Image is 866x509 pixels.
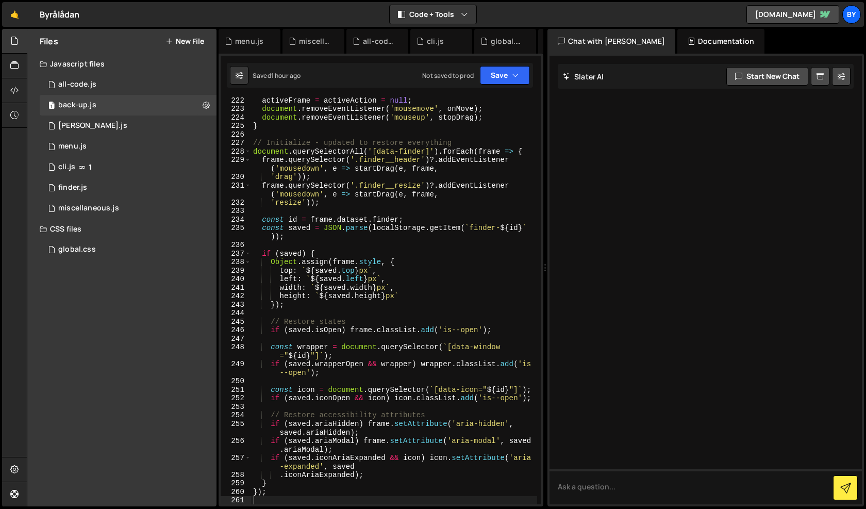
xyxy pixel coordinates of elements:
div: 10338/35579.js [40,74,216,95]
a: 🤙 [2,2,27,27]
div: 260 [221,488,251,497]
div: 239 [221,267,251,275]
div: 10338/45273.js [40,116,216,136]
div: cli.js [58,162,75,172]
div: Chat with [PERSON_NAME] [547,29,675,54]
div: 227 [221,139,251,147]
div: 256 [221,437,251,454]
div: global.css [58,245,96,254]
div: [PERSON_NAME].js [58,121,127,130]
div: 229 [221,156,251,173]
div: 222 [221,96,251,105]
div: menu.js [235,36,263,46]
h2: Slater AI [563,72,604,81]
div: miscellaneous.js [58,204,119,213]
div: 10338/45238.js [40,136,216,157]
div: global.css [491,36,524,46]
button: New File [165,37,204,45]
div: 261 [221,496,251,505]
div: 248 [221,343,251,360]
div: 232 [221,199,251,207]
div: 245 [221,318,251,326]
div: 224 [221,113,251,122]
div: 233 [221,207,251,216]
div: 231 [221,182,251,199]
div: 223 [221,105,251,113]
div: 254 [221,411,251,420]
div: 247 [221,335,251,343]
div: 10338/24192.css [40,239,216,260]
h2: Files [40,36,58,47]
div: back-up.js [58,101,96,110]
div: CSS files [27,219,216,239]
div: 255 [221,420,251,437]
div: all-code.js [58,80,96,89]
div: Byrålådan [40,8,79,21]
div: 238 [221,258,251,267]
div: 249 [221,360,251,377]
a: [DOMAIN_NAME] [746,5,839,24]
div: finder.js [58,183,87,192]
div: 10338/24973.js [40,177,216,198]
div: miscellaneous.js [299,36,332,46]
div: 258 [221,471,251,480]
div: Saved [253,71,301,80]
div: 236 [221,241,251,250]
div: cli.js [427,36,444,46]
div: 228 [221,147,251,156]
span: 1 [89,163,92,171]
div: 244 [221,309,251,318]
div: 251 [221,386,251,395]
span: 1 [48,102,55,110]
div: 225 [221,122,251,130]
div: 257 [221,454,251,471]
div: 10338/23371.js [40,157,216,177]
div: 252 [221,394,251,403]
div: 250 [221,377,251,386]
div: 243 [221,301,251,309]
div: 253 [221,403,251,412]
div: 1 hour ago [271,71,301,80]
div: 234 [221,216,251,224]
div: 246 [221,326,251,335]
div: Documentation [677,29,764,54]
div: menu.js [58,142,87,151]
div: Not saved to prod [422,71,474,80]
a: By [842,5,861,24]
div: 259 [221,479,251,488]
div: 226 [221,130,251,139]
div: all-code.js [363,36,396,46]
div: 240 [221,275,251,284]
div: 10338/45267.js [40,95,216,116]
div: 242 [221,292,251,301]
div: 230 [221,173,251,182]
div: 241 [221,284,251,292]
div: 237 [221,250,251,258]
div: 10338/45237.js [40,198,216,219]
div: 235 [221,224,251,241]
button: Save [480,66,530,85]
button: Code + Tools [390,5,476,24]
button: Start new chat [726,67,808,86]
div: Javascript files [27,54,216,74]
